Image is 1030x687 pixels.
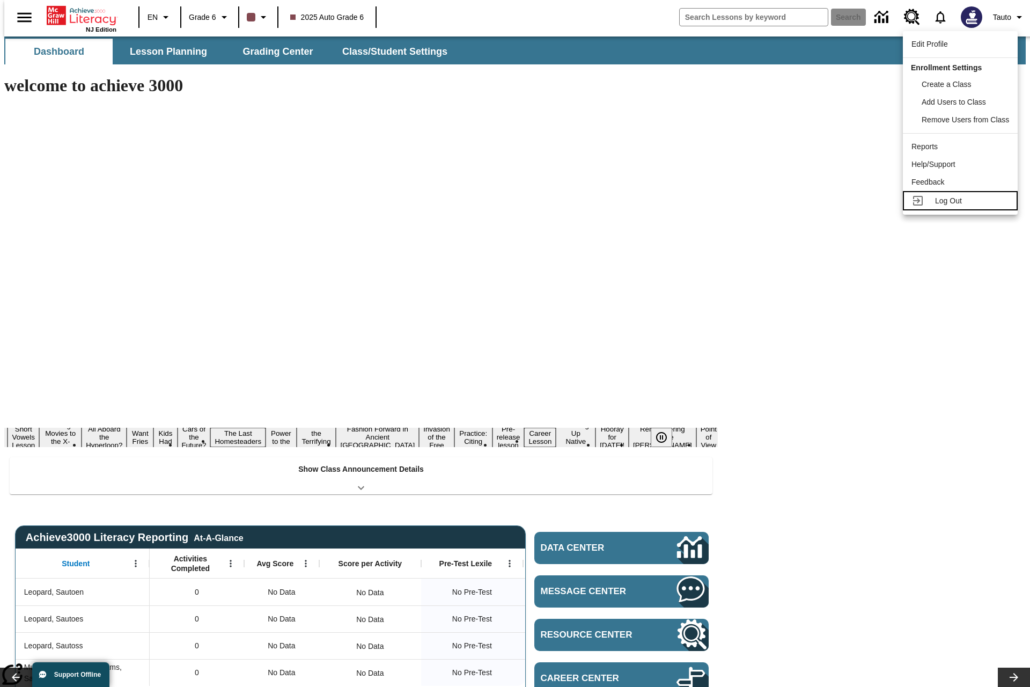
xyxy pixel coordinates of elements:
[922,80,972,89] span: Create a Class
[911,40,948,48] span: Edit Profile
[911,178,944,186] span: Feedback
[922,115,1009,124] span: Remove Users from Class
[935,196,962,205] span: Log Out
[911,63,982,72] span: Enrollment Settings
[922,98,986,106] span: Add Users to Class
[911,160,955,169] span: Help/Support
[911,142,938,151] span: Reports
